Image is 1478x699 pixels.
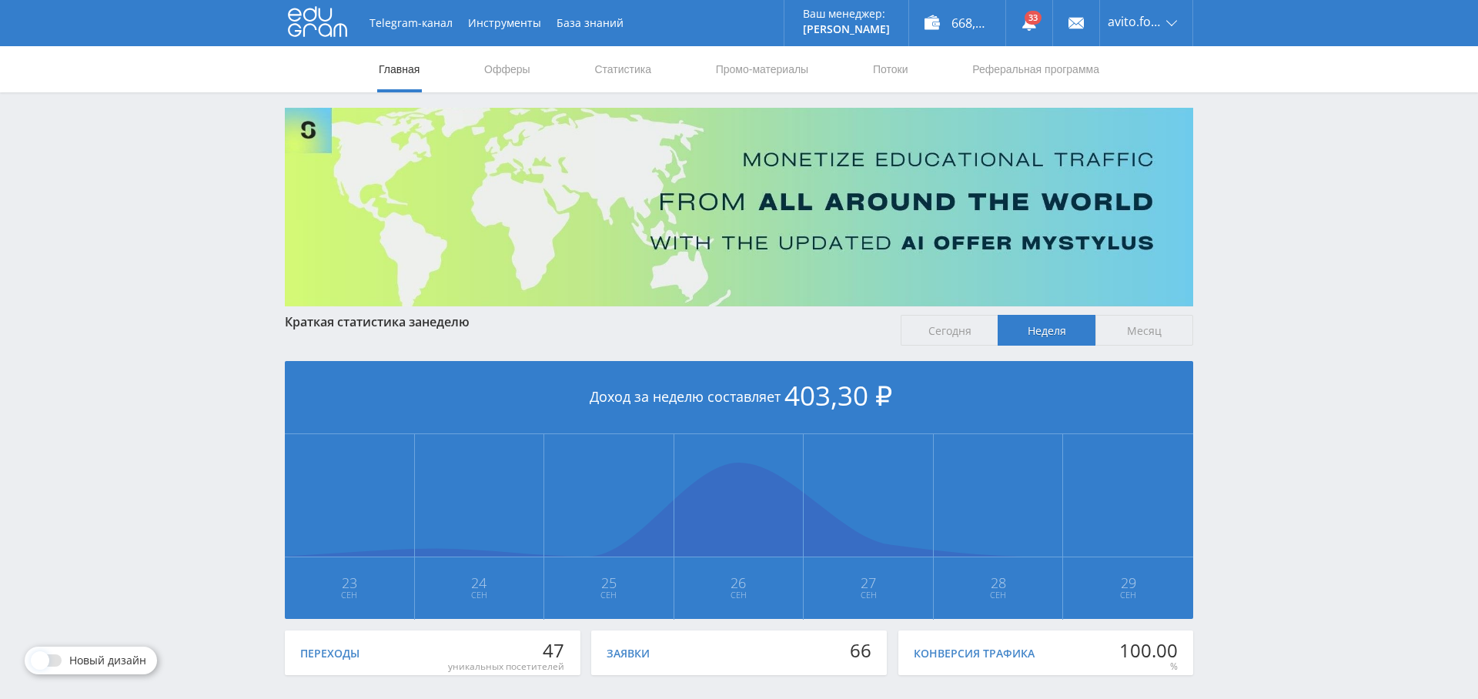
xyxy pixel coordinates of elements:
p: [PERSON_NAME] [803,23,890,35]
span: Сен [935,589,1062,601]
div: Заявки [607,647,650,660]
span: 28 [935,577,1062,589]
div: % [1119,661,1178,673]
a: Главная [377,46,421,92]
span: Сен [286,589,413,601]
a: Статистика [593,46,653,92]
a: Реферальная программа [971,46,1101,92]
span: 403,30 ₽ [784,377,892,413]
p: Ваш менеджер: [803,8,890,20]
span: avito.formulatraffica26 [1108,15,1162,28]
div: Краткая статистика за [285,315,885,329]
span: 29 [1064,577,1192,589]
span: 24 [416,577,543,589]
span: Сегодня [901,315,998,346]
span: Сен [416,589,543,601]
div: Конверсия трафика [914,647,1035,660]
div: 66 [850,640,871,661]
div: 100.00 [1119,640,1178,661]
span: Месяц [1095,315,1193,346]
span: Новый дизайн [69,654,146,667]
div: 47 [448,640,564,661]
img: Banner [285,108,1193,306]
a: Потоки [871,46,910,92]
div: уникальных посетителей [448,661,564,673]
span: Неделя [998,315,1095,346]
span: 23 [286,577,413,589]
span: 26 [675,577,803,589]
span: 27 [804,577,932,589]
span: Сен [675,589,803,601]
div: Переходы [300,647,359,660]
span: 25 [545,577,673,589]
span: Сен [545,589,673,601]
span: Сен [804,589,932,601]
a: Промо-материалы [714,46,810,92]
span: неделю [422,313,470,330]
div: Доход за неделю составляет [285,361,1193,434]
span: Сен [1064,589,1192,601]
a: Офферы [483,46,532,92]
